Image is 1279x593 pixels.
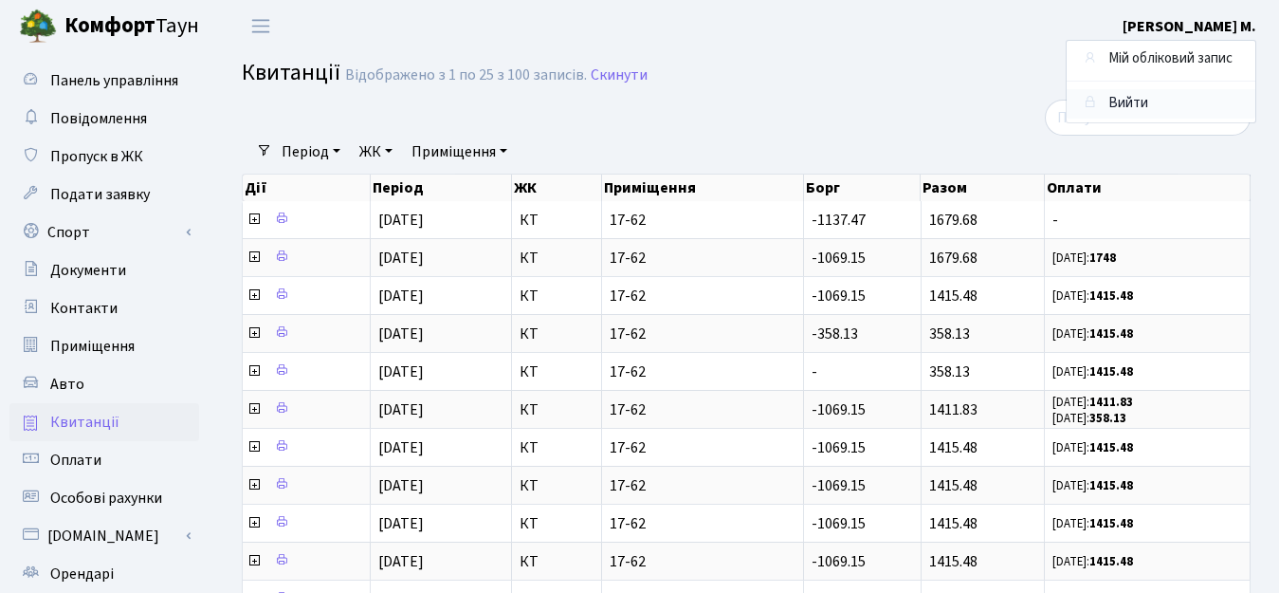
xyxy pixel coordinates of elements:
b: 1415.48 [1089,439,1133,456]
span: [DATE] [378,286,424,306]
span: Подати заявку [50,184,150,205]
span: 1411.83 [929,399,978,420]
a: Оплати [9,441,199,479]
small: [DATE]: [1052,439,1133,456]
span: 17-62 [610,440,795,455]
span: Документи [50,260,126,281]
span: КТ [520,554,594,569]
span: КТ [520,402,594,417]
span: [DATE] [378,324,424,344]
span: [DATE] [378,248,424,269]
span: 1415.48 [929,513,978,534]
a: Авто [9,365,199,403]
span: Пропуск в ЖК [50,146,143,167]
span: КТ [520,288,594,304]
a: Документи [9,251,199,289]
span: Повідомлення [50,108,147,129]
b: [PERSON_NAME] М. [1123,16,1256,37]
a: Контакти [9,289,199,327]
span: [DATE] [378,361,424,382]
span: 1415.48 [929,286,978,306]
span: 358.13 [929,361,970,382]
span: 1679.68 [929,210,978,231]
th: Період [371,175,512,201]
button: Переключити навігацію [237,10,284,42]
span: -1069.15 [812,437,866,458]
b: 1411.83 [1089,394,1133,411]
span: 17-62 [610,402,795,417]
a: Приміщення [9,327,199,365]
small: [DATE]: [1052,515,1133,532]
a: Мій обліковий запис [1067,45,1255,74]
span: Таун [64,10,199,43]
span: -1069.15 [812,475,866,496]
span: [DATE] [378,475,424,496]
span: -1069.15 [812,551,866,572]
small: [DATE]: [1052,250,1116,267]
th: Разом [921,175,1045,201]
span: 17-62 [610,250,795,266]
span: КТ [520,440,594,455]
span: 17-62 [610,516,795,531]
b: 1415.48 [1089,477,1133,494]
span: КТ [520,478,594,493]
span: Квитанції [242,56,340,89]
span: КТ [520,250,594,266]
span: 1679.68 [929,248,978,269]
span: - [812,361,817,382]
span: 1415.48 [929,551,978,572]
span: 17-62 [610,326,795,342]
span: 1415.48 [929,475,978,496]
b: 358.13 [1089,410,1126,427]
span: 17-62 [610,288,795,304]
div: Відображено з 1 по 25 з 100 записів. [345,66,587,84]
small: [DATE]: [1052,477,1133,494]
span: КТ [520,213,594,228]
span: [DATE] [378,210,424,231]
a: Панель управління [9,62,199,100]
span: 17-62 [610,478,795,493]
span: КТ [520,516,594,531]
span: КТ [520,326,594,342]
small: [DATE]: [1052,325,1133,343]
span: Авто [50,374,84,395]
b: 1415.48 [1089,287,1133,305]
span: Оплати [50,450,101,471]
span: 1415.48 [929,437,978,458]
span: [DATE] [378,399,424,420]
a: Квитанції [9,403,199,441]
nav: breadcrumb [1049,42,1279,82]
span: Контакти [50,298,118,319]
span: -1069.15 [812,248,866,269]
small: [DATE]: [1052,287,1133,305]
a: Орендарі [9,555,199,593]
small: [DATE]: [1052,410,1126,427]
span: 17-62 [610,213,795,228]
span: 17-62 [610,554,795,569]
span: КТ [520,364,594,380]
b: 1748 [1089,250,1116,267]
span: -1069.15 [812,513,866,534]
span: 358.13 [929,324,970,344]
th: ЖК [512,175,603,201]
span: [DATE] [378,437,424,458]
span: -1137.47 [812,210,866,231]
small: [DATE]: [1052,394,1133,411]
input: Пошук... [1045,100,1251,136]
img: logo.png [19,8,57,46]
b: 1415.48 [1089,515,1133,532]
a: Спорт [9,213,199,251]
b: 1415.48 [1089,553,1133,570]
span: -358.13 [812,324,858,344]
a: Пропуск в ЖК [9,138,199,176]
span: Приміщення [50,336,135,357]
small: [DATE]: [1052,363,1133,380]
small: [DATE]: [1052,553,1133,570]
a: Приміщення [404,136,515,168]
span: Квитанції [50,412,119,433]
span: - [1052,213,1242,228]
span: 17-62 [610,364,795,380]
span: [DATE] [378,513,424,534]
a: Повідомлення [9,100,199,138]
span: Панель управління [50,70,178,91]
